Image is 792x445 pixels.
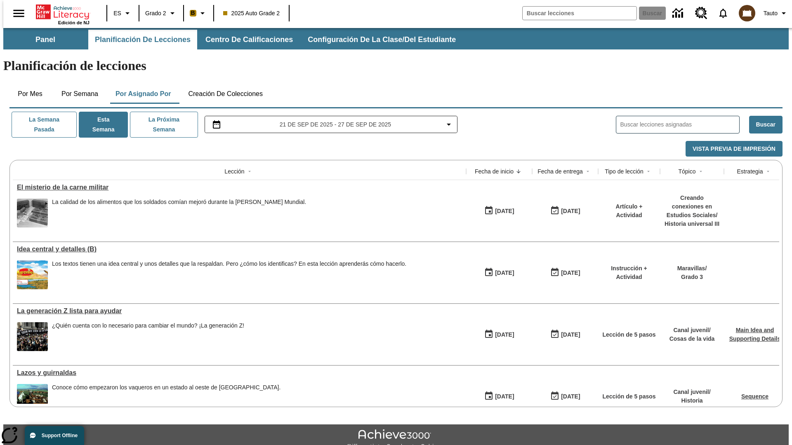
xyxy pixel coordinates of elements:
button: Lenguaje: ES, Selecciona un idioma [110,6,136,21]
span: Support Offline [42,433,78,438]
div: Tópico [678,167,695,176]
span: Tauto [764,9,778,18]
div: Los textos tienen una idea central y unos detalles que la respaldan. Pero ¿cómo los identificas? ... [52,260,406,289]
h1: Planificación de lecciones [3,58,789,73]
button: La próxima semana [130,112,198,138]
p: Canal juvenil / [673,388,710,396]
p: Maravillas / [677,264,707,273]
div: Conoce cómo empezaron los vaqueros en un estado al oeste de Estados Unidos. [52,384,280,413]
button: Vista previa de impresión [686,141,783,157]
img: avatar image [739,5,755,21]
img: Fotografía en blanco y negro que muestra cajas de raciones de comida militares con la etiqueta U.... [17,199,48,227]
button: Seleccione el intervalo de fechas opción del menú [208,119,454,129]
button: Centro de calificaciones [199,30,299,49]
div: [DATE] [561,391,580,402]
input: Buscar lecciones asignadas [620,119,739,131]
button: Boost El color de la clase es anaranjado claro. Cambiar el color de la clase. [186,6,211,21]
div: Fecha de inicio [475,167,514,176]
a: Lazos y guirnaldas, Lecciones [17,369,462,377]
a: Notificaciones [712,2,734,24]
button: 09/21/25: Primer día en que estuvo disponible la lección [481,203,517,219]
img: paniolos hawaianos (vaqueros) arreando ganado [17,384,48,413]
button: Por semana [55,84,105,104]
p: Lección de 5 pasos [602,330,655,339]
p: La calidad de los alimentos que los soldados comían mejoró durante la [PERSON_NAME] Mundial. [52,199,306,206]
p: Historia [673,396,710,405]
button: Planificación de lecciones [88,30,197,49]
a: El misterio de la carne militar , Lecciones [17,184,462,191]
span: Edición de NJ [58,20,90,25]
button: Escoja un nuevo avatar [734,2,760,24]
div: El misterio de la carne militar [17,184,462,191]
div: [DATE] [561,206,580,216]
div: La calidad de los alimentos que los soldados comían mejoró durante la Segunda Guerra Mundial. [52,199,306,227]
button: 09/21/25: Último día en que podrá accederse la lección [547,203,583,219]
div: [DATE] [561,268,580,278]
span: Planificación de lecciones [95,35,191,44]
a: Centro de información [667,2,690,25]
p: Instrucción + Actividad [602,264,656,281]
div: Idea central y detalles (B) [17,246,462,253]
button: 09/21/25: Primer día en que estuvo disponible la lección [481,327,517,342]
span: Centro de calificaciones [205,35,293,44]
svg: Collapse Date Range Filter [444,119,454,129]
div: Fecha de entrega [537,167,583,176]
input: Buscar campo [523,7,636,20]
button: Por asignado por [109,84,178,104]
div: Subbarra de navegación [3,28,789,49]
div: Conoce cómo empezaron los vaqueros en un estado al oeste de [GEOGRAPHIC_DATA]. [52,384,280,391]
span: 2025 Auto Grade 2 [223,9,280,18]
button: Por mes [9,84,51,104]
button: 09/21/25: Último día en que podrá accederse la lección [547,327,583,342]
div: Estrategia [737,167,763,176]
div: Tipo de lección [605,167,643,176]
button: Abrir el menú lateral [7,1,31,26]
p: Lección de 5 pasos [602,392,655,401]
div: ¿Quién cuenta con lo necesario para cambiar el mundo? ¡La generación Z! [52,322,244,329]
span: ES [113,9,121,18]
div: Los textos tienen una idea central y unos detalles que la respaldan. Pero ¿cómo los identificas? ... [52,260,406,267]
div: [DATE] [495,268,514,278]
button: 09/21/25: Último día en que podrá accederse la lección [547,265,583,281]
p: Canal juvenil / [669,326,715,335]
div: [DATE] [495,206,514,216]
button: Sort [583,166,593,176]
button: La semana pasada [12,112,77,138]
button: Grado: Grado 2, Elige un grado [142,6,181,21]
div: [DATE] [495,330,514,340]
button: Panel [4,30,87,49]
button: 09/21/25: Primer día en que estuvo disponible la lección [481,389,517,404]
p: Creando conexiones en Estudios Sociales / [664,194,720,220]
button: 09/21/25: Primer día en que estuvo disponible la lección [481,265,517,281]
img: Un grupo de manifestantes protestan frente al Museo Americano de Historia Natural en la ciudad de... [17,322,48,351]
p: Cosas de la vida [669,335,715,343]
div: Portada [36,3,90,25]
p: Historia universal III [664,220,720,228]
a: Main Idea and Supporting Details [729,327,780,342]
span: ¿Quién cuenta con lo necesario para cambiar el mundo? ¡La generación Z! [52,322,244,351]
span: Configuración de la clase/del estudiante [308,35,456,44]
button: Esta semana [79,112,128,138]
a: Sequence [741,393,768,400]
div: Lazos y guirnaldas [17,369,462,377]
span: B [191,8,195,18]
div: Lección [224,167,244,176]
button: Sort [763,166,773,176]
div: La generación Z lista para ayudar [17,307,462,315]
button: Sort [696,166,706,176]
a: La generación Z lista para ayudar , Lecciones [17,307,462,315]
div: [DATE] [495,391,514,402]
span: Panel [35,35,55,44]
img: portada de Maravillas de tercer grado: una mariposa vuela sobre un campo y un río, con montañas a... [17,260,48,289]
button: Sort [245,166,255,176]
button: 09/21/25: Último día en que podrá accederse la lección [547,389,583,404]
p: Grado 3 [677,273,707,281]
a: Idea central y detalles (B), Lecciones [17,246,462,253]
span: Grado 2 [145,9,166,18]
a: Portada [36,4,90,20]
button: Creación de colecciones [181,84,269,104]
button: Configuración de la clase/del estudiante [301,30,462,49]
